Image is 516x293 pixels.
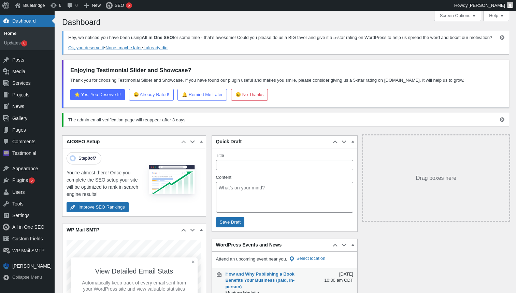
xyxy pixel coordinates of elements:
[216,217,244,227] input: Save Draft
[216,152,224,159] label: Title
[496,31,508,44] button: Dismiss this notice.
[105,45,142,50] a: Nope, maybe later
[177,89,227,101] a: 🔔 Remind Me Later
[348,241,357,250] button: Toggle panel: WordPress Events and News
[188,137,197,146] button: Move down
[68,44,496,52] p: • •
[235,92,263,97] span: 😐 No Thanks
[324,277,353,283] span: 10:30 am CDT
[23,41,25,45] span: 6
[216,174,232,181] label: Content
[70,89,125,100] a: ⭐ Yes, You Deserve It!
[182,92,223,97] span: 🔔 Remind Me Later
[94,156,96,161] strong: 7
[288,256,325,263] button: Select location
[68,34,496,42] p: Hey, we noticed you have been using for some time - that’s awesome! Could you please do us a BIG ...
[115,3,124,8] span: SEO
[197,225,206,234] button: Toggle panel: WP Mail SMTP
[348,137,357,146] button: Toggle panel:
[31,178,33,182] span: 5
[68,45,104,50] a: Ok, you deserve it
[496,113,508,126] button: Dismiss this notice.
[133,92,169,97] span: 😀 Already Rated!
[340,137,348,146] button: Move down
[62,224,179,236] h2: WP Mail SMTP
[74,92,121,97] span: ⭐ Yes, You Deserve It!
[142,35,173,40] strong: All in One SEO
[226,271,297,290] a: How and Why Publishing a Book Benefits Your Business (paid, in-person)
[62,136,179,148] h2: AIOSEO Setup
[434,11,482,21] button: Screen Options
[212,239,331,251] h2: WordPress Events and News
[81,268,187,275] h2: View Detailed Email Stats
[62,14,509,29] h1: Dashboard
[129,89,174,101] a: 😀 Already Rated!
[340,241,348,250] button: Move down
[143,45,168,50] a: I already did
[70,77,502,84] p: Thank you for choosing Testimonial Slider and Showcase. If you have found our plugin useful and m...
[231,89,268,101] a: 😐 No Thanks
[331,241,340,250] button: Move up
[70,67,502,74] h3: Enjoying Testimonial Slider and Showcase?
[216,256,287,262] span: Attend an upcoming event near you.
[469,3,505,8] span: [PERSON_NAME]
[297,256,326,261] span: Select location
[78,156,96,160] span: Step of
[197,137,206,146] button: Toggle panel: AIOSEO Setup
[188,225,197,234] button: Move down
[67,169,142,198] p: You're almost there! Once you complete the SEO setup your site will be optimized to rank in searc...
[67,202,129,212] a: Improve SEO Rankings
[88,156,90,161] strong: 0
[179,225,188,234] button: Move up
[179,137,188,146] button: Move up
[216,138,242,145] span: Quick Draft
[331,137,340,146] button: Move up
[324,271,353,277] span: [DATE]
[483,11,509,21] button: Help
[68,116,496,124] p: The admin email verification page will reappear after 3 days.
[126,2,132,9] div: 5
